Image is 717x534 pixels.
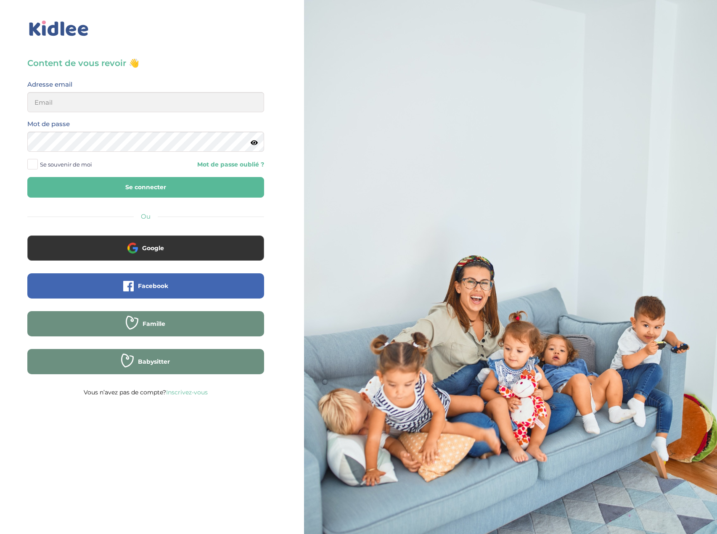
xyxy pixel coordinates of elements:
span: Famille [143,320,165,328]
h3: Content de vous revoir 👋 [27,57,264,69]
a: Facebook [27,288,264,296]
img: logo_kidlee_bleu [27,19,90,38]
input: Email [27,92,264,112]
span: Se souvenir de moi [40,159,92,170]
button: Google [27,235,264,261]
p: Vous n’avez pas de compte? [27,387,264,398]
span: Ou [141,212,151,220]
a: Google [27,250,264,258]
span: Google [142,244,164,252]
span: Babysitter [138,357,170,366]
button: Babysitter [27,349,264,374]
span: Facebook [138,282,168,290]
label: Mot de passe [27,119,70,130]
img: google.png [127,243,138,253]
img: facebook.png [123,281,134,291]
button: Famille [27,311,264,336]
button: Se connecter [27,177,264,198]
button: Facebook [27,273,264,299]
a: Babysitter [27,363,264,371]
a: Famille [27,325,264,333]
a: Mot de passe oublié ? [152,161,264,169]
a: Inscrivez-vous [166,389,208,396]
label: Adresse email [27,79,72,90]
